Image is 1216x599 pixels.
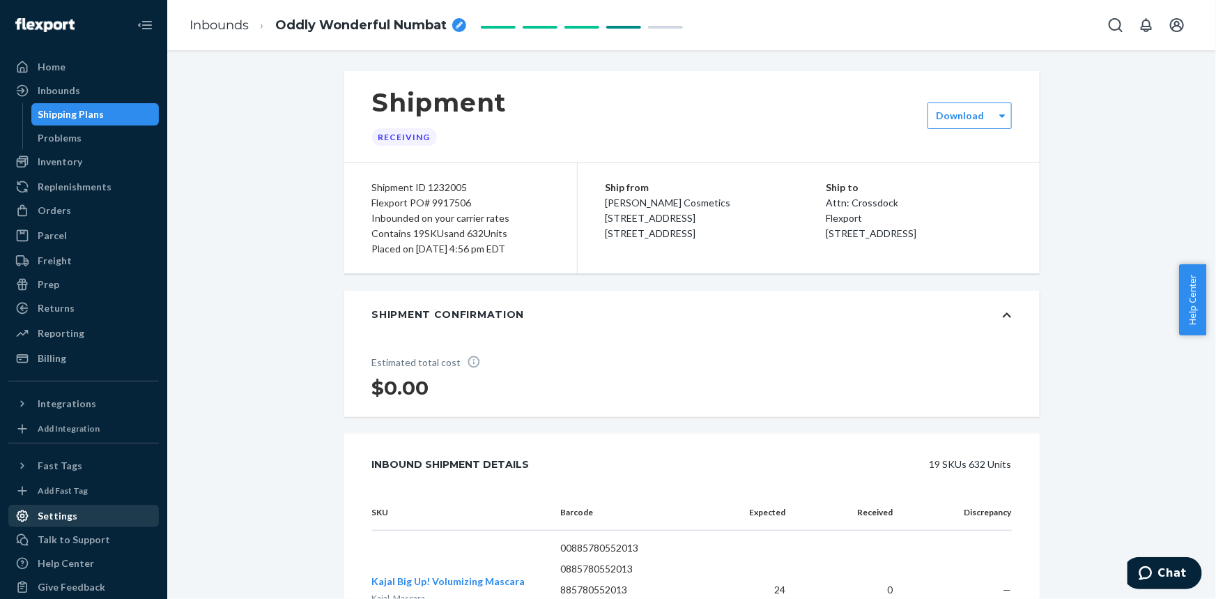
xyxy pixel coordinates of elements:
[38,423,100,434] div: Add Integration
[1102,11,1130,39] button: Open Search Box
[8,297,159,319] a: Returns
[31,127,160,149] a: Problems
[8,483,159,499] a: Add Fast Tag
[38,533,110,547] div: Talk to Support
[15,18,75,32] img: Flexport logo
[38,580,105,594] div: Give Feedback
[1179,264,1206,335] button: Help Center
[38,229,67,243] div: Parcel
[38,60,66,74] div: Home
[8,420,159,437] a: Add Integration
[606,197,731,239] span: [PERSON_NAME] Cosmetics [STREET_ADDRESS] [STREET_ADDRESS]
[38,155,82,169] div: Inventory
[275,17,447,35] span: Oddly Wonderful Numbat
[31,103,160,126] a: Shipping Plans
[372,308,525,321] div: Shipment Confirmation
[38,180,111,194] div: Replenishments
[1132,11,1160,39] button: Open notifications
[8,505,159,527] a: Settings
[1128,557,1202,592] iframe: Opens a widget where you can chat to one of our agents
[8,199,159,222] a: Orders
[131,11,159,39] button: Close Navigation
[8,176,159,198] a: Replenishments
[606,180,826,195] p: Ship from
[826,227,916,239] span: [STREET_ADDRESS]
[8,250,159,272] a: Freight
[38,485,88,496] div: Add Fast Tag
[372,495,550,531] th: SKU
[38,204,71,218] div: Orders
[38,351,66,365] div: Billing
[8,552,159,575] a: Help Center
[8,576,159,598] button: Give Feedback
[38,84,80,98] div: Inbounds
[560,562,716,576] p: 0885780552013
[8,225,159,247] a: Parcel
[38,278,59,291] div: Prep
[38,556,94,570] div: Help Center
[8,529,159,551] button: Talk to Support
[1163,11,1191,39] button: Open account menu
[727,495,796,531] th: Expected
[8,79,159,102] a: Inbounds
[8,455,159,477] button: Fast Tags
[560,583,716,597] p: 885780552013
[372,575,525,589] button: Kajal Big Up! Volumizing Mascara
[372,128,437,146] div: Receiving
[372,241,549,257] div: Placed on [DATE] 4:56 pm EDT
[178,5,477,46] ol: breadcrumbs
[8,151,159,173] a: Inventory
[937,109,985,123] label: Download
[38,301,75,315] div: Returns
[38,254,72,268] div: Freight
[826,211,1012,226] p: Flexport
[1003,584,1012,596] span: —
[796,495,904,531] th: Received
[372,375,491,400] h1: $0.00
[38,509,77,523] div: Settings
[190,17,249,33] a: Inbounds
[372,226,549,241] div: Contains 19 SKUs and 632 Units
[372,450,530,478] div: Inbound Shipment Details
[8,273,159,296] a: Prep
[561,450,1012,478] div: 19 SKUs 632 Units
[8,322,159,344] a: Reporting
[38,459,82,473] div: Fast Tags
[8,347,159,370] a: Billing
[38,107,105,121] div: Shipping Plans
[38,131,82,145] div: Problems
[372,211,549,226] div: Inbounded on your carrier rates
[8,393,159,415] button: Integrations
[560,541,716,555] p: 00885780552013
[904,495,1011,531] th: Discrepancy
[372,195,549,211] div: Flexport PO# 9917506
[372,88,507,117] h1: Shipment
[38,397,96,411] div: Integrations
[8,56,159,78] a: Home
[372,575,525,587] span: Kajal Big Up! Volumizing Mascara
[372,355,491,370] p: Estimated total cost
[826,180,1012,195] p: Ship to
[549,495,727,531] th: Barcode
[38,326,84,340] div: Reporting
[826,195,1012,211] p: Attn: Crossdock
[372,180,549,195] div: Shipment ID 1232005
